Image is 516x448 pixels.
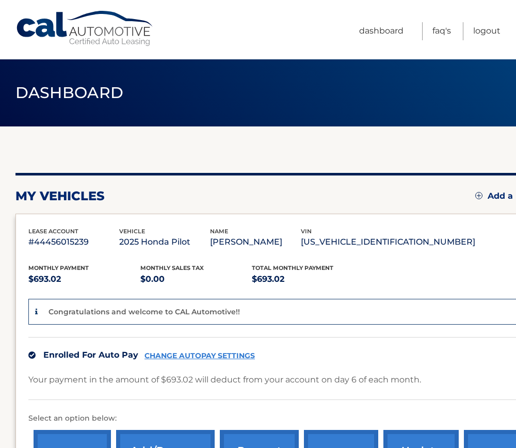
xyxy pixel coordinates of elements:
p: [PERSON_NAME] [210,235,301,249]
span: name [210,228,228,235]
span: Enrolled For Auto Pay [43,350,138,360]
span: vin [301,228,312,235]
span: Total Monthly Payment [252,264,333,271]
h2: my vehicles [15,188,105,204]
p: 2025 Honda Pilot [119,235,210,249]
img: add.svg [475,192,482,199]
p: Your payment in the amount of $693.02 will deduct from your account on day 6 of each month. [28,373,421,387]
p: [US_VEHICLE_IDENTIFICATION_NUMBER] [301,235,475,249]
span: lease account [28,228,78,235]
img: check.svg [28,351,36,359]
p: $693.02 [252,272,364,286]
span: vehicle [119,228,145,235]
p: $693.02 [28,272,140,286]
p: Congratulations and welcome to CAL Automotive!! [49,307,240,316]
a: CHANGE AUTOPAY SETTINGS [144,351,255,360]
span: Monthly Payment [28,264,89,271]
a: Logout [473,22,501,40]
a: Dashboard [359,22,404,40]
p: $0.00 [140,272,252,286]
a: FAQ's [432,22,451,40]
span: Monthly sales Tax [140,264,204,271]
a: Cal Automotive [15,10,155,47]
span: Dashboard [15,83,124,102]
p: #44456015239 [28,235,119,249]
